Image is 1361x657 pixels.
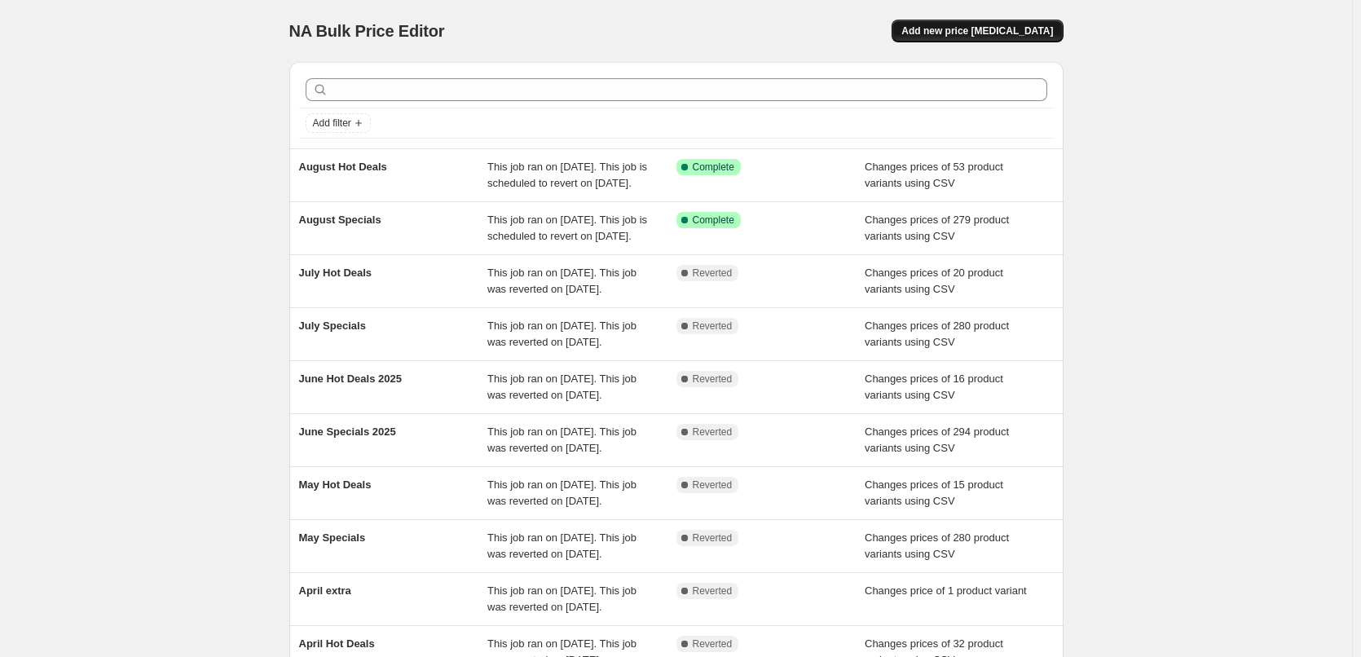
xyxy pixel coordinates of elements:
[299,320,366,332] span: July Specials
[299,584,351,597] span: April extra
[299,531,366,544] span: May Specials
[299,267,372,279] span: July Hot Deals
[487,584,636,613] span: This job ran on [DATE]. This job was reverted on [DATE].
[693,161,734,174] span: Complete
[306,113,371,133] button: Add filter
[487,531,636,560] span: This job ran on [DATE]. This job was reverted on [DATE].
[299,373,402,385] span: June Hot Deals 2025
[693,584,733,597] span: Reverted
[487,320,636,348] span: This job ran on [DATE]. This job was reverted on [DATE].
[865,373,1003,401] span: Changes prices of 16 product variants using CSV
[487,214,647,242] span: This job ran on [DATE]. This job is scheduled to revert on [DATE].
[299,478,372,491] span: May Hot Deals
[299,161,387,173] span: August Hot Deals
[865,214,1009,242] span: Changes prices of 279 product variants using CSV
[313,117,351,130] span: Add filter
[487,426,636,454] span: This job ran on [DATE]. This job was reverted on [DATE].
[289,22,445,40] span: NA Bulk Price Editor
[299,637,375,650] span: April Hot Deals
[865,320,1009,348] span: Changes prices of 280 product variants using CSV
[487,373,636,401] span: This job ran on [DATE]. This job was reverted on [DATE].
[865,426,1009,454] span: Changes prices of 294 product variants using CSV
[693,637,733,650] span: Reverted
[693,531,733,545] span: Reverted
[693,478,733,492] span: Reverted
[299,426,396,438] span: June Specials 2025
[865,267,1003,295] span: Changes prices of 20 product variants using CSV
[892,20,1063,42] button: Add new price [MEDICAL_DATA]
[693,267,733,280] span: Reverted
[865,531,1009,560] span: Changes prices of 280 product variants using CSV
[865,584,1027,597] span: Changes price of 1 product variant
[865,161,1003,189] span: Changes prices of 53 product variants using CSV
[865,478,1003,507] span: Changes prices of 15 product variants using CSV
[487,478,636,507] span: This job ran on [DATE]. This job was reverted on [DATE].
[693,373,733,386] span: Reverted
[693,214,734,227] span: Complete
[693,320,733,333] span: Reverted
[901,24,1053,37] span: Add new price [MEDICAL_DATA]
[299,214,381,226] span: August Specials
[693,426,733,439] span: Reverted
[487,267,636,295] span: This job ran on [DATE]. This job was reverted on [DATE].
[487,161,647,189] span: This job ran on [DATE]. This job is scheduled to revert on [DATE].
